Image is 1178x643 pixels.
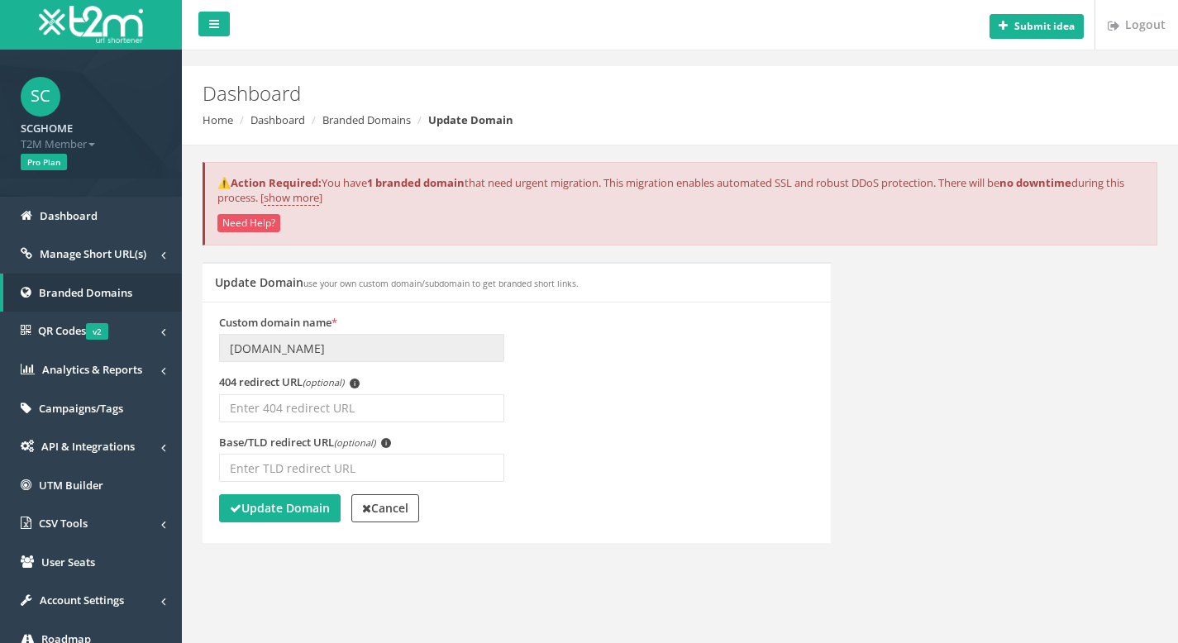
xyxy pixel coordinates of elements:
[219,334,504,362] input: Enter domain name
[219,454,504,482] input: Enter TLD redirect URL
[39,401,123,416] span: Campaigns/Tags
[367,175,465,190] strong: 1 branded domain
[39,478,103,493] span: UTM Builder
[322,112,411,127] a: Branded Domains
[203,83,994,104] h2: Dashboard
[217,175,322,190] strong: ⚠️Action Required:
[217,175,1144,206] p: You have that need urgent migration. This migration enables automated SSL and robust DDoS protect...
[230,500,330,516] strong: Update Domain
[990,14,1084,39] button: Submit idea
[219,374,360,390] label: 404 redirect URL
[39,516,88,531] span: CSV Tools
[215,276,579,288] h5: Update Domain
[39,6,143,43] img: T2M
[39,285,132,300] span: Branded Domains
[203,112,233,127] a: Home
[21,154,67,170] span: Pro Plan
[264,190,319,206] a: show more
[21,121,73,136] strong: SCGHOME
[40,208,98,223] span: Dashboard
[219,435,391,450] label: Base/TLD redirect URL
[334,436,375,449] em: (optional)
[1014,19,1075,33] b: Submit idea
[21,77,60,117] span: SC
[86,323,108,340] span: v2
[41,439,135,454] span: API & Integrations
[999,175,1071,190] strong: no downtime
[41,555,95,569] span: User Seats
[381,438,391,448] span: i
[42,362,142,377] span: Analytics & Reports
[303,376,344,388] em: (optional)
[219,315,337,331] label: Custom domain name
[21,117,161,151] a: SCGHOME T2M Member
[428,112,513,127] strong: Update Domain
[40,593,124,607] span: Account Settings
[351,494,419,522] a: Cancel
[40,246,146,261] span: Manage Short URL(s)
[21,136,161,152] span: T2M Member
[250,112,305,127] a: Dashboard
[219,394,504,422] input: Enter 404 redirect URL
[362,500,408,516] strong: Cancel
[350,379,360,388] span: i
[219,494,341,522] button: Update Domain
[303,278,579,289] small: use your own custom domain/subdomain to get branded short links.
[38,323,108,338] span: QR Codes
[217,214,280,232] button: Need Help?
